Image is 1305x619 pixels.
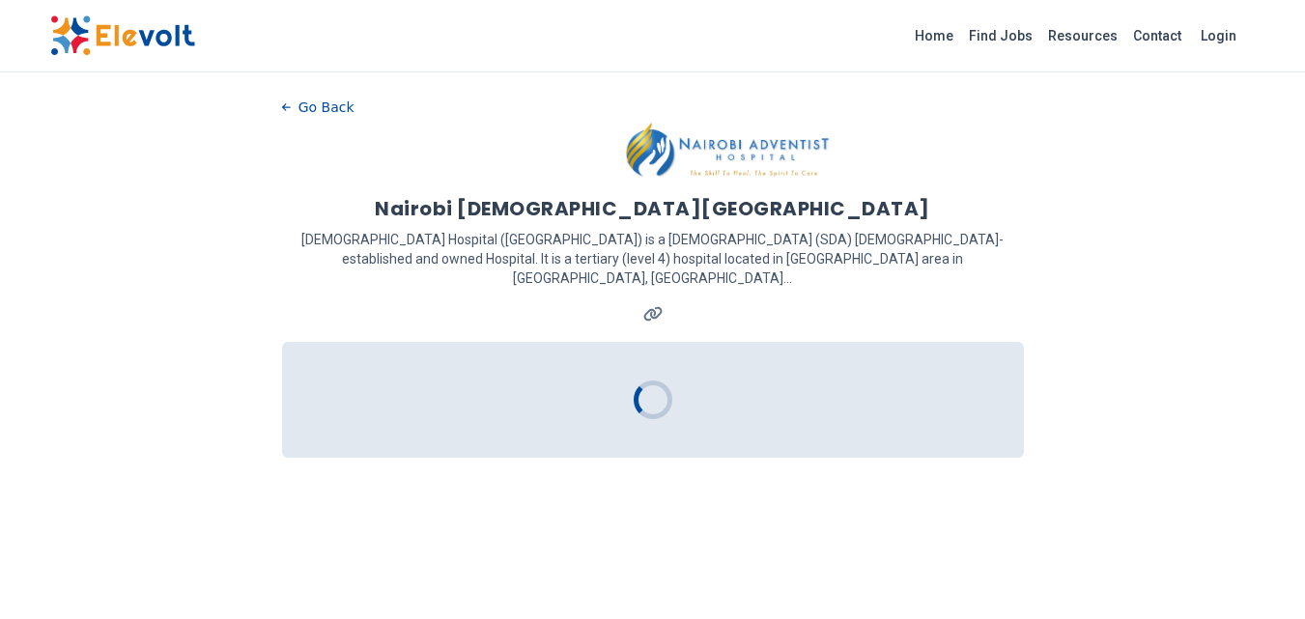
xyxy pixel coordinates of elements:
img: Elevolt [50,15,195,56]
h1: Nairobi [DEMOGRAPHIC_DATA][GEOGRAPHIC_DATA] [375,195,930,222]
div: Loading... [632,379,674,421]
a: Home [907,20,961,51]
a: Find Jobs [961,20,1040,51]
a: Resources [1040,20,1125,51]
a: Contact [1125,20,1189,51]
button: Go Back [282,93,355,122]
img: Nairobi Adventist Hospital [624,122,832,180]
p: [DEMOGRAPHIC_DATA] Hospital ([GEOGRAPHIC_DATA]) is a [DEMOGRAPHIC_DATA] (SDA) [DEMOGRAPHIC_DATA]-... [282,230,1024,288]
a: Login [1189,16,1248,55]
